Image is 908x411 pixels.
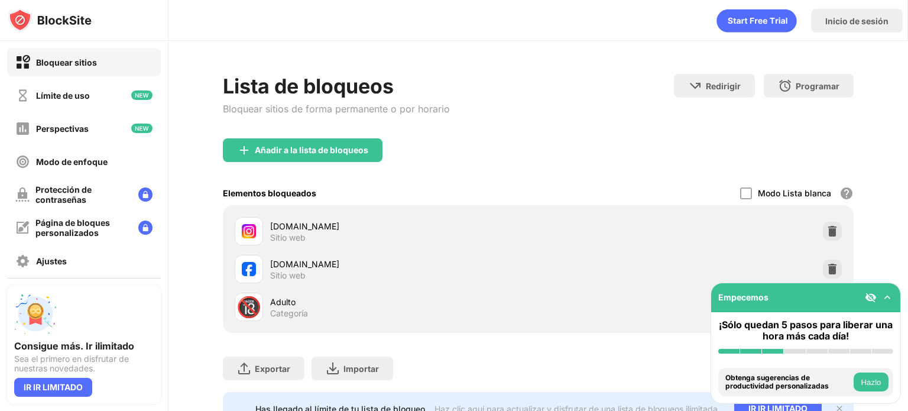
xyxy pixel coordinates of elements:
[24,382,83,392] font: IR IR LIMITADO
[131,90,153,100] img: new-icon.svg
[35,185,92,205] font: Protección de contraseñas
[865,292,877,303] img: eye-not-visible.svg
[242,224,256,238] img: favicons
[15,55,30,70] img: block-on.svg
[15,121,30,136] img: insights-off.svg
[36,90,90,101] font: Límite de uso
[255,145,368,155] font: Añadir a la lista de bloqueos
[854,373,888,391] button: Hazlo
[15,187,30,202] img: password-protection-off.svg
[15,221,30,235] img: customize-block-page-off.svg
[270,259,339,269] font: [DOMAIN_NAME]
[14,354,129,373] font: Sea el primero en disfrutar de nuestras novedades.
[706,81,741,91] font: Redirigir
[270,308,308,318] font: Categoría
[14,293,57,335] img: push-unlimited.svg
[35,218,110,238] font: Página de bloques personalizados
[725,373,829,390] font: Obtenga sugerencias de productividad personalizadas
[270,221,339,231] font: [DOMAIN_NAME]
[255,364,290,374] font: Exportar
[223,74,394,98] font: Lista de bloqueos
[881,292,893,303] img: omni-setup-toggle.svg
[36,256,67,266] font: Ajustes
[270,232,306,242] font: Sitio web
[270,270,306,280] font: Sitio web
[15,88,30,103] img: time-usage-off.svg
[270,297,296,307] font: Adulto
[15,254,30,268] img: settings-off.svg
[14,340,134,352] font: Consigue más. Ir ilimitado
[223,103,450,115] font: Bloquear sitios de forma permanente o por horario
[36,124,89,134] font: Perspectivas
[758,188,831,198] font: Modo Lista blanca
[718,292,768,302] font: Empecemos
[719,319,893,342] font: ¡Sólo quedan 5 pasos para liberar una hora más cada día!
[236,295,261,319] font: 🔞
[343,364,379,374] font: Importar
[131,124,153,133] img: new-icon.svg
[138,221,153,235] img: lock-menu.svg
[138,187,153,202] img: lock-menu.svg
[242,262,256,276] img: favicons
[8,8,92,32] img: logo-blocksite.svg
[861,378,881,387] font: Hazlo
[716,9,797,33] div: animación
[825,16,888,26] font: Inicio de sesión
[223,188,316,198] font: Elementos bloqueados
[36,157,108,167] font: Modo de enfoque
[796,81,839,91] font: Programar
[36,57,97,67] font: Bloquear sitios
[15,154,30,169] img: focus-off.svg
